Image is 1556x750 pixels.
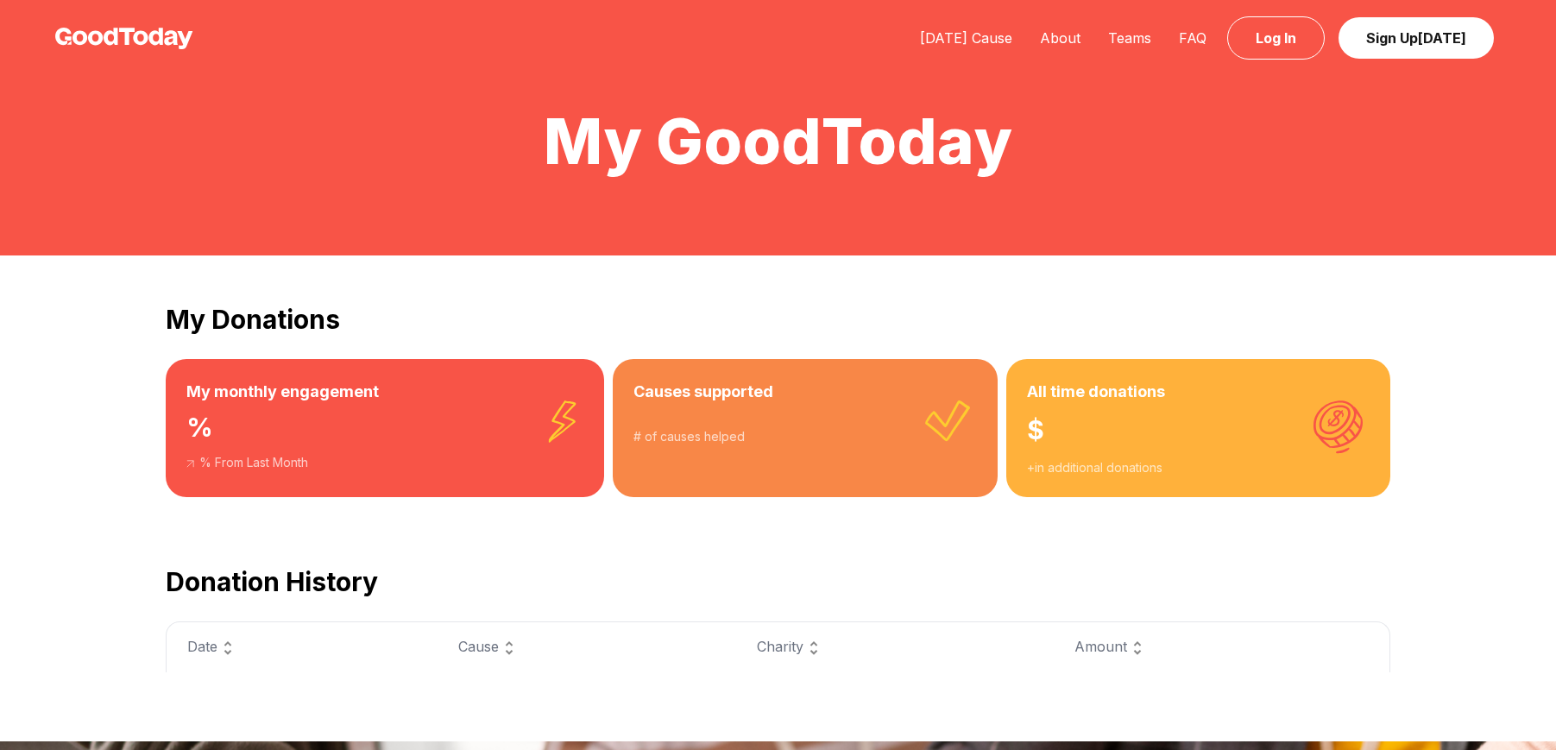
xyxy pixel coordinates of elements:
h3: My monthly engagement [186,380,583,404]
span: [DATE] [1418,29,1466,47]
h2: My Donations [166,304,1390,335]
div: % [186,404,583,454]
div: Date [187,636,417,659]
a: Sign Up[DATE] [1339,17,1494,59]
h3: All time donations [1027,380,1370,404]
a: FAQ [1165,29,1220,47]
a: About [1026,29,1094,47]
div: % From Last Month [186,454,583,471]
div: # of causes helped [633,428,978,445]
div: Amount [1074,636,1369,659]
h3: Causes supported [633,380,978,404]
a: Log In [1227,16,1325,60]
div: + in additional donations [1027,459,1370,476]
div: Cause [458,636,716,659]
div: Charity [757,636,1032,659]
a: Teams [1094,29,1165,47]
h2: Donation History [166,566,1390,597]
div: $ [1027,404,1370,459]
img: GoodToday [55,28,193,49]
a: [DATE] Cause [906,29,1026,47]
